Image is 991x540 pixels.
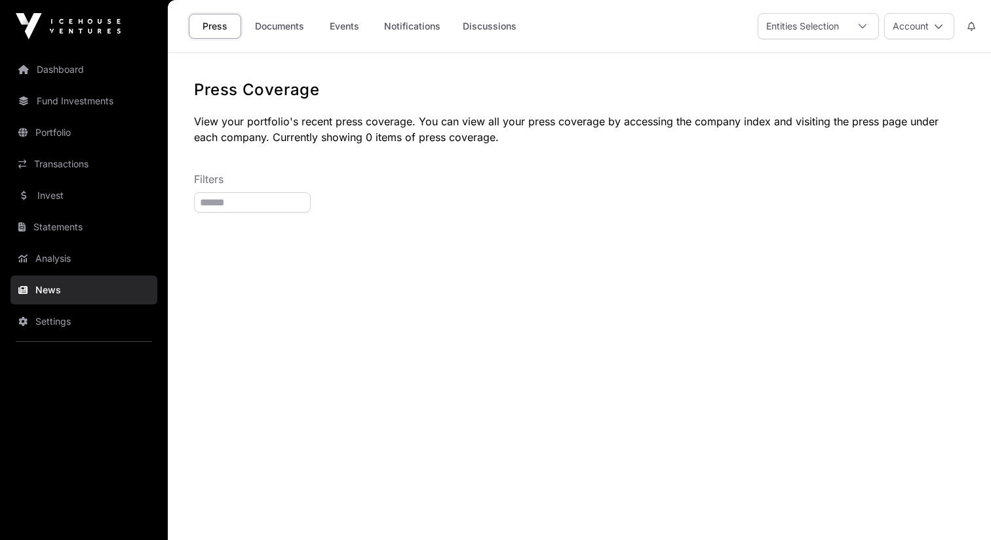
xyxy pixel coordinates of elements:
[925,477,991,540] iframe: Chat Widget
[194,114,965,145] p: View your portfolio's recent press coverage. You can view all your press coverage by accessing th...
[189,14,241,39] a: Press
[16,13,121,39] img: Icehouse Ventures Logo
[10,307,157,336] a: Settings
[10,87,157,115] a: Fund Investments
[884,13,954,39] button: Account
[246,14,313,39] a: Documents
[454,14,525,39] a: Discussions
[10,150,157,178] a: Transactions
[10,118,157,147] a: Portfolio
[194,79,965,100] h1: Press Coverage
[194,171,965,187] p: Filters
[10,276,157,304] a: News
[10,55,157,84] a: Dashboard
[758,14,847,39] div: Entities Selection
[10,181,157,210] a: Invest
[318,14,370,39] a: Events
[10,244,157,273] a: Analysis
[376,14,449,39] a: Notifications
[10,213,157,241] a: Statements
